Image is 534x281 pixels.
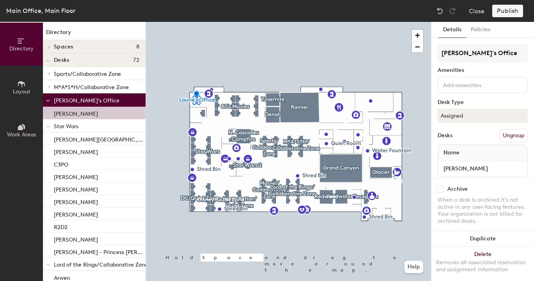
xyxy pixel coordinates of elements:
[54,71,121,77] span: Sports/Collaborative Zone
[438,109,528,123] button: Assigned
[54,134,144,143] p: [PERSON_NAME][GEOGRAPHIC_DATA]
[436,7,444,15] img: Undo
[438,67,528,73] div: Amenities
[54,234,98,243] p: [PERSON_NAME]
[436,259,529,273] div: Removes all associated reservation and assignment information
[440,163,526,174] input: Unnamed desk
[54,97,119,104] span: [PERSON_NAME]'s Office
[54,123,78,130] span: Star Wars
[54,247,144,256] p: [PERSON_NAME] - Princess [PERSON_NAME]
[54,84,129,91] span: M*A*S*H/Collaborative Zone
[441,80,512,89] input: Add amenities
[449,7,456,15] img: Redo
[404,261,423,273] button: Help
[469,5,484,17] button: Close
[43,28,146,40] h1: Directory
[438,197,528,225] div: When a desk is archived it's not active in any user-facing features. Your organization is not bil...
[54,172,98,181] p: [PERSON_NAME]
[440,146,463,160] span: Name
[54,222,68,231] p: R2D2
[54,184,98,193] p: [PERSON_NAME]
[7,131,36,138] span: Work Areas
[54,147,98,156] p: [PERSON_NAME]
[431,231,534,247] button: Duplicate
[499,129,528,142] button: Ungroup
[54,197,98,206] p: [PERSON_NAME]
[133,57,139,63] span: 72
[13,88,30,95] span: Layout
[6,6,75,16] div: Main Office, Main Floor
[136,44,139,50] span: 8
[447,186,468,192] div: Archive
[54,57,69,63] span: Desks
[54,108,98,117] p: [PERSON_NAME]
[466,22,495,38] button: Policies
[438,99,528,106] div: Desk Type
[54,159,68,168] p: C3PO
[54,209,98,218] p: [PERSON_NAME]
[54,261,148,268] span: Lord of the Rings/Collaborative Zone
[54,44,73,50] span: Spaces
[438,22,466,38] button: Details
[9,45,34,52] span: Directory
[438,132,452,139] div: Desks
[431,247,534,281] button: DeleteRemoves all associated reservation and assignment information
